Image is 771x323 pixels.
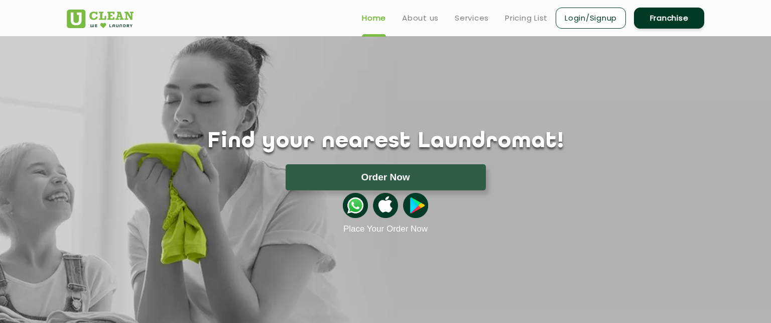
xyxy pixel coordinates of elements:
h1: Find your nearest Laundromat! [59,129,712,154]
img: UClean Laundry and Dry Cleaning [67,10,134,28]
a: Login/Signup [556,8,626,29]
img: apple-icon.png [373,193,398,218]
a: About us [402,12,439,24]
a: Home [362,12,386,24]
img: whatsappicon.png [343,193,368,218]
img: playstoreicon.png [403,193,428,218]
a: Pricing List [505,12,548,24]
button: Order Now [286,164,486,190]
a: Franchise [634,8,704,29]
a: Services [455,12,489,24]
a: Place Your Order Now [343,224,428,234]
